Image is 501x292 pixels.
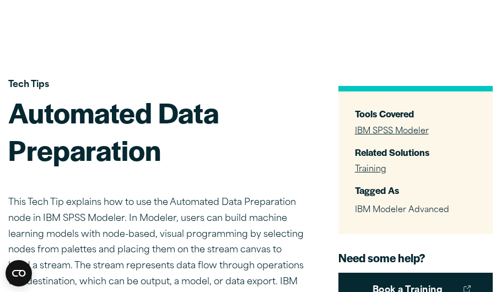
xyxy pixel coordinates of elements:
h1: Automated Data Preparation [8,93,305,169]
span: IBM Modeler Advanced [355,206,449,214]
a: Training [355,165,386,174]
p: Tech Tips [8,77,305,93]
a: IBM SPSS Modeler [355,127,429,136]
button: Open CMP widget [6,260,32,286]
h3: Tools Covered [355,107,477,120]
h4: Need some help? [338,250,493,265]
h3: Related Solutions [355,146,477,159]
h3: Tagged As [355,184,477,197]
